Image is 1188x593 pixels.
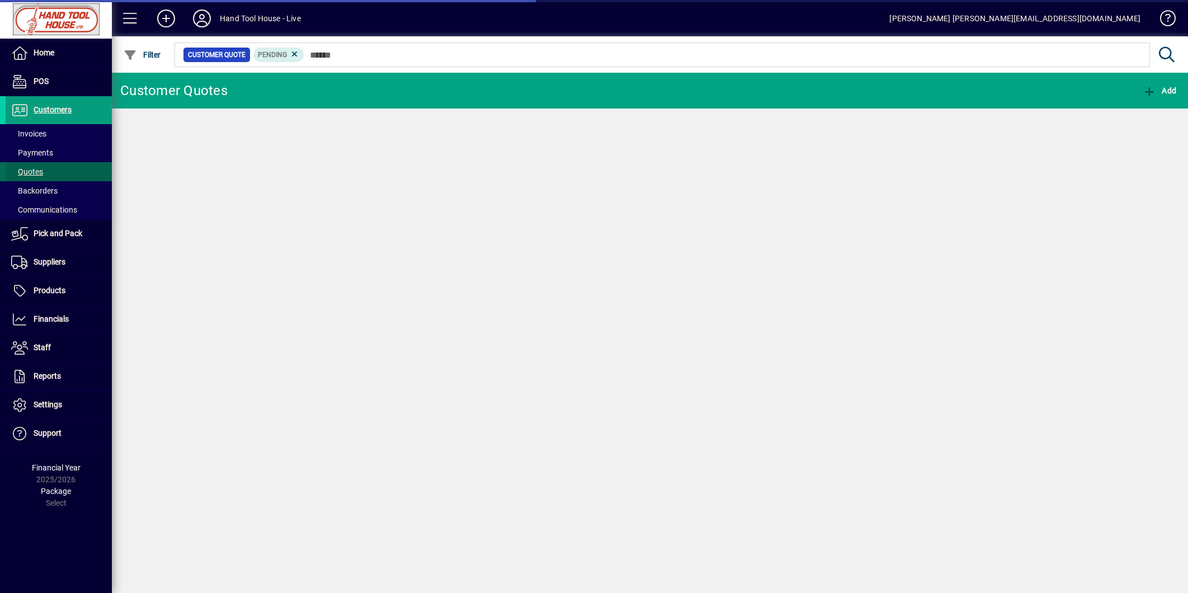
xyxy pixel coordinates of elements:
a: Payments [6,143,112,162]
span: Settings [34,400,62,409]
div: Customer Quotes [120,82,228,100]
span: Add [1143,86,1176,95]
mat-chip: Pending Status: Pending [253,48,304,62]
button: Profile [184,8,220,29]
a: Backorders [6,181,112,200]
span: Financial Year [32,463,81,472]
a: Suppliers [6,248,112,276]
span: Backorders [11,186,58,195]
a: Quotes [6,162,112,181]
span: Quotes [11,167,43,176]
span: POS [34,77,49,86]
a: Invoices [6,124,112,143]
span: Invoices [11,129,46,138]
a: Support [6,420,112,448]
a: POS [6,68,112,96]
span: Products [34,286,65,295]
span: Suppliers [34,257,65,266]
a: Knowledge Base [1152,2,1174,39]
a: Reports [6,363,112,390]
span: Staff [34,343,51,352]
a: Staff [6,334,112,362]
a: Products [6,277,112,305]
button: Add [148,8,184,29]
a: Financials [6,305,112,333]
span: Communications [11,205,77,214]
span: Pending [258,51,287,59]
span: Package [41,487,71,496]
span: Reports [34,371,61,380]
a: Home [6,39,112,67]
span: Support [34,429,62,437]
span: Financials [34,314,69,323]
a: Communications [6,200,112,219]
span: Customers [34,105,72,114]
div: [PERSON_NAME] [PERSON_NAME][EMAIL_ADDRESS][DOMAIN_NAME] [889,10,1140,27]
span: Filter [124,50,161,59]
span: Payments [11,148,53,157]
span: Home [34,48,54,57]
a: Pick and Pack [6,220,112,248]
button: Add [1140,81,1179,101]
span: Pick and Pack [34,229,82,238]
div: Hand Tool House - Live [220,10,301,27]
span: Customer Quote [188,49,246,60]
a: Settings [6,391,112,419]
button: Filter [121,45,164,65]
